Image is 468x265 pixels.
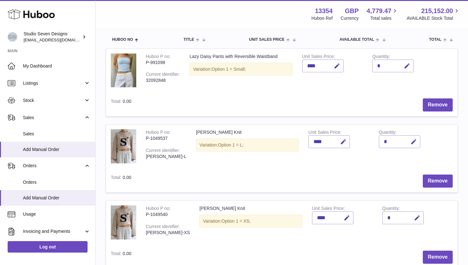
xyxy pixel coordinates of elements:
[183,38,194,42] span: Title
[146,154,187,160] div: [PERSON_NAME]-L
[111,99,123,105] label: Total
[111,251,123,258] label: Total
[302,54,335,61] label: Unit Sales Price
[185,49,297,94] td: Lazy Daisy Pants with Reversible Waistband
[24,37,94,42] span: [EMAIL_ADDRESS][DOMAIN_NAME]
[123,175,131,180] span: 0.00
[421,7,453,15] span: 215,152.00
[423,251,453,264] button: Remove
[308,130,341,136] label: Unit Sales Price
[367,7,399,21] a: 4,779.47 Total sales
[372,54,390,61] label: Quantity
[23,228,84,234] span: Invoicing and Payments
[23,211,90,217] span: Usage
[23,131,90,137] span: Sales
[196,139,299,152] div: Variation:
[199,215,302,228] div: Variation:
[339,38,374,42] span: AVAILABLE Total
[112,38,133,42] span: Huboo no
[146,148,180,154] div: Current identifier
[146,224,180,231] div: Current identifier
[111,175,123,182] label: Total
[379,130,397,136] label: Quantity
[429,38,442,42] span: Total
[146,77,180,83] div: 32092848
[8,32,17,42] img: contact.studiosevendesigns@gmail.com
[123,99,131,104] span: 0.00
[111,205,136,240] img: Nola Knit
[146,72,180,78] div: Current identifier
[195,201,307,246] td: [PERSON_NAME] Knit
[222,218,251,224] span: Option 1 = XS;
[123,251,131,256] span: 0.00
[23,115,84,121] span: Sales
[146,54,171,61] div: Huboo P no
[23,163,84,169] span: Orders
[423,175,453,188] button: Remove
[23,179,90,185] span: Orders
[23,195,90,201] span: Add Manual Order
[24,31,81,43] div: Studio Seven Designs
[146,135,187,141] div: P-1049537
[111,54,136,88] img: Lazy Daisy Pants with Reversible Waistband
[23,63,90,69] span: My Dashboard
[23,80,84,86] span: Listings
[311,15,333,21] div: Huboo Ref
[341,15,359,21] div: Currency
[367,7,392,15] span: 4,779.47
[370,15,399,21] span: Total sales
[146,130,171,136] div: Huboo P no
[407,15,460,21] span: AVAILABLE Stock Total
[8,241,88,253] a: Log out
[218,142,244,147] span: Option 1 = L;
[212,67,246,72] span: Option 1 = Small;
[423,98,453,111] button: Remove
[407,7,460,21] a: 215,152.00 AVAILABLE Stock Total
[191,125,304,170] td: [PERSON_NAME] Knit
[146,211,190,218] div: P-1049540
[146,60,180,66] div: P-991098
[312,206,345,212] label: Unit Sales Price
[111,129,136,163] img: Nola Knit
[146,206,171,212] div: Huboo P no
[189,63,292,76] div: Variation:
[315,7,333,15] strong: 13354
[249,38,284,42] span: Unit Sales Price
[382,206,400,212] label: Quantity
[146,230,190,236] div: [PERSON_NAME]-XS
[23,97,84,104] span: Stock
[345,7,358,15] strong: GBP
[23,147,90,153] span: Add Manual Order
